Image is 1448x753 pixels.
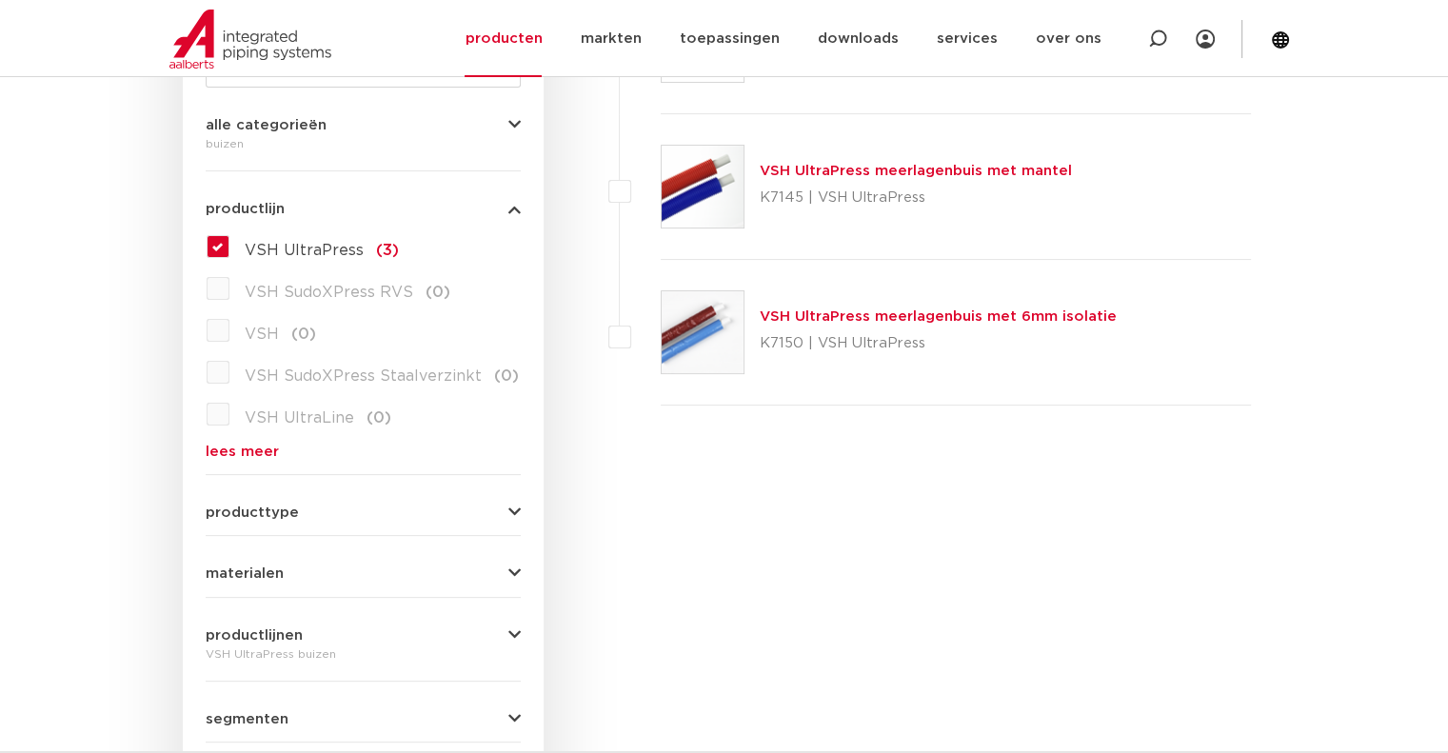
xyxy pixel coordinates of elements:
[426,285,450,300] span: (0)
[494,368,519,384] span: (0)
[206,628,521,643] button: productlijnen
[206,566,284,581] span: materialen
[245,368,482,384] span: VSH SudoXPress Staalverzinkt
[206,202,521,216] button: productlijn
[206,566,521,581] button: materialen
[206,132,521,155] div: buizen
[291,327,316,342] span: (0)
[760,164,1072,178] a: VSH UltraPress meerlagenbuis met mantel
[245,243,364,258] span: VSH UltraPress
[206,712,288,726] span: segmenten
[245,285,413,300] span: VSH SudoXPress RVS
[206,118,327,132] span: alle categorieën
[662,291,744,373] img: Thumbnail for VSH UltraPress meerlagenbuis met 6mm isolatie
[662,146,744,228] img: Thumbnail for VSH UltraPress meerlagenbuis met mantel
[206,712,521,726] button: segmenten
[206,202,285,216] span: productlijn
[206,118,521,132] button: alle categorieën
[760,328,1117,359] p: K7150 | VSH UltraPress
[206,445,521,459] a: lees meer
[376,243,399,258] span: (3)
[206,628,303,643] span: productlijnen
[206,505,299,520] span: producttype
[245,327,279,342] span: VSH
[367,410,391,426] span: (0)
[760,183,1072,213] p: K7145 | VSH UltraPress
[206,505,521,520] button: producttype
[206,643,521,665] div: VSH UltraPress buizen
[245,410,354,426] span: VSH UltraLine
[760,309,1117,324] a: VSH UltraPress meerlagenbuis met 6mm isolatie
